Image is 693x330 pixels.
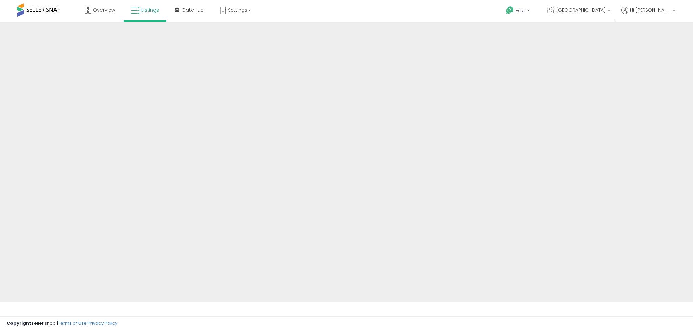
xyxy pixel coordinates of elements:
[630,7,671,14] span: Hi [PERSON_NAME]
[182,7,204,14] span: DataHub
[93,7,115,14] span: Overview
[500,1,536,22] a: Help
[141,7,159,14] span: Listings
[516,8,525,14] span: Help
[506,6,514,15] i: Get Help
[621,7,675,22] a: Hi [PERSON_NAME]
[556,7,606,14] span: [GEOGRAPHIC_DATA]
